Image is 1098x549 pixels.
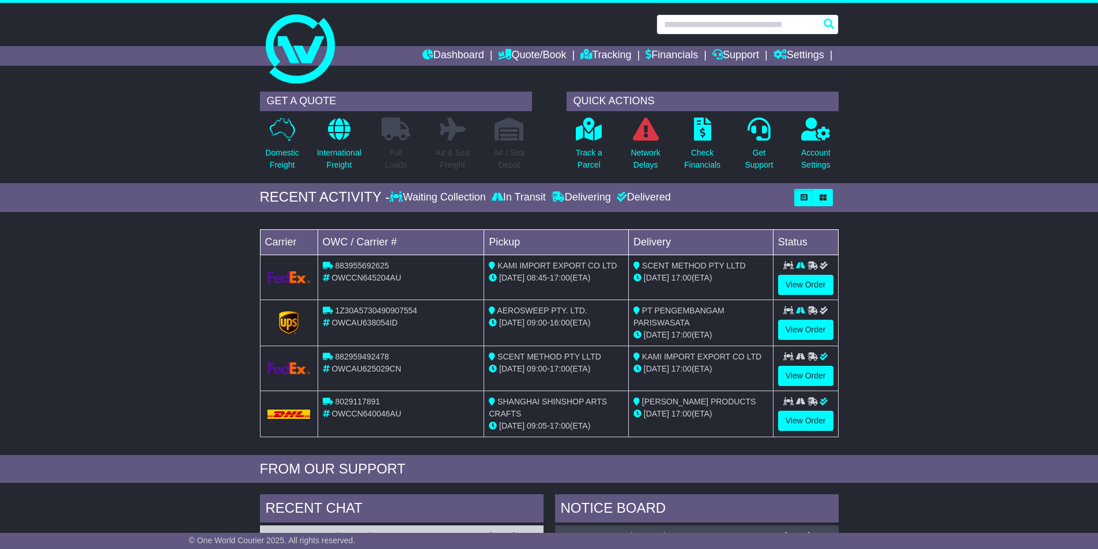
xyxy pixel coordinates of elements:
div: - (ETA) [489,363,624,375]
span: 09:05 [527,421,547,430]
a: View Order [778,366,833,386]
span: [DATE] [499,421,525,430]
span: 17:00 [671,409,692,418]
span: SCENT METHOD PTY LLTD [497,352,601,361]
p: Domestic Freight [265,147,299,171]
td: Delivery [628,229,773,255]
span: OWCCN640046AU [331,409,401,418]
span: OWCAU625029CN [331,364,401,373]
span: 17:00 [671,364,692,373]
a: OWCAU644782AU [266,531,335,540]
span: KAMI IMPORT EXPORT CO LTD [642,352,761,361]
div: Waiting Collection [390,191,488,204]
div: - (ETA) [489,317,624,329]
p: Air / Sea Depot [494,147,525,171]
span: 2015820 [338,531,370,540]
p: Network Delays [631,147,660,171]
div: RECENT CHAT [260,494,544,525]
div: Delivered [614,191,671,204]
span: [DATE] [644,273,669,282]
div: [DATE] 09:53 [784,531,832,541]
div: (ETA) [633,363,768,375]
span: © One World Courier 2025. All rights reserved. [189,536,356,545]
div: - (ETA) [489,272,624,284]
div: Delivering [549,191,614,204]
span: 2015820 [632,531,664,540]
span: 08:45 [527,273,547,282]
a: NetworkDelays [630,117,661,177]
span: [DATE] [644,409,669,418]
p: Get Support [745,147,773,171]
a: Tracking [580,46,631,66]
span: KAMI IMPORT EXPORT CO LTD [497,261,617,270]
div: In Transit [489,191,549,204]
a: Settings [773,46,824,66]
span: SHANGHAI SHINSHOP ARTS CRAFTS [489,397,607,418]
div: (ETA) [633,329,768,341]
p: Full Loads [382,147,410,171]
a: Financials [646,46,698,66]
a: View Order [778,320,833,340]
span: [DATE] [499,364,525,373]
div: (ETA) [633,408,768,420]
a: Support [712,46,759,66]
p: International Freight [317,147,361,171]
span: PT PENGEMBANGAM PARISWASATA [633,306,725,327]
span: OWCCN645204AU [331,273,401,282]
span: 883955692625 [335,261,388,270]
div: QUICK ACTIONS [567,92,839,111]
span: 17:00 [671,273,692,282]
td: Carrier [260,229,318,255]
span: 17:00 [550,421,570,430]
span: [PERSON_NAME] PRODUCTS [642,397,756,406]
a: GetSupport [744,117,773,177]
a: AccountSettings [801,117,831,177]
a: DomesticFreight [265,117,299,177]
span: [DATE] [499,318,525,327]
a: InternationalFreight [316,117,362,177]
div: NOTICE BOARD [555,494,839,525]
div: FROM OUR SUPPORT [260,461,839,478]
span: SCENT METHOD PTY LLTD [642,261,746,270]
span: 17:00 [550,273,570,282]
img: GetCarrierServiceLogo [267,271,311,283]
img: GetCarrierServiceLogo [279,311,299,334]
a: View Order [778,411,833,431]
a: Track aParcel [575,117,603,177]
a: Quote/Book [498,46,566,66]
img: DHL.png [267,410,311,419]
img: GetCarrierServiceLogo [267,362,311,374]
span: [DATE] [644,330,669,339]
a: OWCAU644782AU [561,531,630,540]
div: GET A QUOTE [260,92,532,111]
span: OWCAU638054ID [331,318,397,327]
div: RECENT ACTIVITY - [260,189,390,206]
p: Track a Parcel [576,147,602,171]
span: [DATE] [644,364,669,373]
span: 09:00 [527,364,547,373]
span: 17:00 [550,364,570,373]
span: 09:00 [527,318,547,327]
td: Pickup [484,229,629,255]
span: [DATE] [499,273,525,282]
span: AEROSWEEP PTY. LTD. [497,306,587,315]
div: - (ETA) [489,420,624,432]
div: [DATE] 10:46 [489,531,537,541]
div: ( ) [266,531,538,541]
a: Dashboard [422,46,484,66]
span: 16:00 [550,318,570,327]
div: ( ) [561,531,833,541]
p: Check Financials [684,147,720,171]
span: 17:00 [671,330,692,339]
td: Status [773,229,838,255]
span: 882959492478 [335,352,388,361]
a: View Order [778,275,833,295]
p: Account Settings [801,147,831,171]
p: Air & Sea Freight [436,147,470,171]
span: 1Z30A5730490907554 [335,306,417,315]
td: OWC / Carrier # [318,229,484,255]
div: (ETA) [633,272,768,284]
a: CheckFinancials [684,117,721,177]
span: 8029117891 [335,397,380,406]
